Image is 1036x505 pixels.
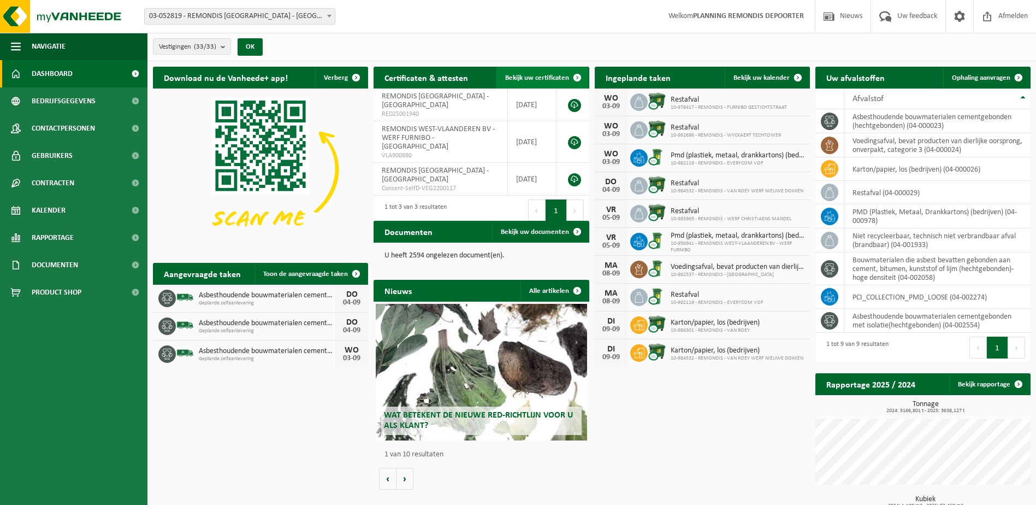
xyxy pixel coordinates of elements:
td: [DATE] [508,121,557,163]
h2: Rapportage 2025 / 2024 [815,373,926,395]
div: VR [600,233,622,242]
span: Consent-SelfD-VEG2200117 [382,184,499,193]
div: 09-09 [600,354,622,361]
span: Contactpersonen [32,115,95,142]
div: DI [600,345,622,354]
td: voedingsafval, bevat producten van dierlijke oorsprong, onverpakt, categorie 3 (04-000024) [844,133,1031,157]
a: Alle artikelen [520,280,588,302]
span: 10-982537 - REMONDIS - [GEOGRAPHIC_DATA] [671,272,804,278]
span: Contracten [32,169,74,197]
span: Wat betekent de nieuwe RED-richtlijn voor u als klant? [384,411,573,430]
span: RED25001940 [382,110,499,119]
span: Product Shop [32,279,81,306]
span: Bedrijfsgegevens [32,87,96,115]
img: WB-0240-CU [648,148,666,166]
img: BL-SO-LV [176,344,194,362]
span: Karton/papier, los (bedrijven) [671,319,760,327]
button: Next [1008,337,1025,359]
button: Previous [969,337,987,359]
strong: PLANNING REMONDIS DEPOORTER [693,12,804,20]
div: 09-09 [600,326,622,333]
img: WB-0240-CU [648,287,666,306]
div: 04-09 [341,327,363,334]
span: 10-984301 - REMONDIS - VAN ROEY [671,327,760,334]
a: Bekijk uw kalender [725,67,809,89]
div: 04-09 [341,299,363,307]
span: Restafval [671,96,787,104]
button: Next [567,199,584,221]
span: Karton/papier, los (bedrijven) [671,347,803,355]
span: Navigatie [32,33,66,60]
span: Asbesthoudende bouwmaterialen cementgebonden (hechtgebonden) [199,291,335,300]
h2: Nieuws [374,280,423,301]
td: asbesthoudende bouwmaterialen cementgebonden (hechtgebonden) (04-000023) [844,109,1031,133]
button: Vorige [379,468,396,490]
td: [DATE] [508,89,557,121]
a: Bekijk uw documenten [492,221,588,243]
span: 03-052819 - REMONDIS WEST-VLAANDEREN - OOSTENDE [144,8,335,25]
button: Verberg [315,67,367,89]
div: VR [600,205,622,214]
div: WO [341,346,363,355]
div: 08-09 [600,298,622,306]
div: 08-09 [600,270,622,278]
h2: Aangevraagde taken [153,263,252,284]
button: 1 [546,199,567,221]
button: 1 [987,337,1008,359]
button: Vestigingen(33/33) [153,38,231,55]
h2: Uw afvalstoffen [815,67,896,88]
span: Voedingsafval, bevat producten van dierlijke oorsprong, onverpakt, categorie 3 [671,263,804,272]
span: Geplande zelfaanlevering [199,300,335,307]
span: 2024: 5166,801 t - 2025: 3638,127 t [821,408,1031,414]
span: Restafval [671,207,791,216]
span: 10-992696 - REMONDIS - WYCKAERT TECHTOWER [671,132,781,139]
td: PMD (Plastiek, Metaal, Drankkartons) (bedrijven) (04-000978) [844,204,1031,228]
div: DO [341,318,363,327]
a: Toon de aangevraagde taken [254,263,367,285]
div: 03-09 [600,131,622,138]
div: 1 tot 9 van 9 resultaten [821,336,889,360]
span: 10-982119 - REMONDIS - EVERYCOM VOF [671,300,763,306]
span: Gebruikers [32,142,73,169]
button: OK [238,38,263,56]
img: WB-1100-CU [648,175,666,194]
span: REMONDIS [GEOGRAPHIC_DATA] - [GEOGRAPHIC_DATA] [382,167,489,184]
h2: Certificaten & attesten [374,67,479,88]
td: bouwmaterialen die asbest bevatten gebonden aan cement, bitumen, kunststof of lijm (hechtgebonden... [844,252,1031,285]
div: 03-09 [600,158,622,166]
h3: Tonnage [821,401,1031,414]
img: BL-SO-LV [176,316,194,334]
img: WB-1100-CU [648,120,666,138]
img: WB-1100-CU [648,343,666,361]
img: WB-1100-CU [648,315,666,333]
h2: Download nu de Vanheede+ app! [153,67,299,88]
h2: Documenten [374,221,443,242]
div: MA [600,261,622,270]
div: 05-09 [600,242,622,250]
button: Previous [528,199,546,221]
img: WB-0240-CU [648,259,666,278]
span: Ophaling aanvragen [952,74,1010,81]
img: WB-0240-CU [648,231,666,250]
span: REMONDIS WEST-VLAANDEREN BV - WERF FURNIBO - [GEOGRAPHIC_DATA] [382,125,495,151]
td: PCI_COLLECTION_PMD_LOOSE (04-002274) [844,285,1031,309]
h2: Ingeplande taken [595,67,682,88]
div: DO [341,290,363,299]
span: Verberg [324,74,348,81]
p: 1 van 10 resultaten [384,451,583,459]
div: DI [600,317,622,326]
button: Volgende [396,468,413,490]
a: Ophaling aanvragen [943,67,1029,89]
count: (33/33) [194,43,216,50]
span: Geplande zelfaanlevering [199,356,335,362]
span: 10-978417 - REMONDIS - FURNIBO GESTICHTSTRAAT [671,104,787,111]
span: Bekijk uw certificaten [505,74,569,81]
span: Restafval [671,124,781,132]
span: 03-052819 - REMONDIS WEST-VLAANDEREN - OOSTENDE [145,9,335,24]
span: Rapportage [32,224,74,251]
span: REMONDIS [GEOGRAPHIC_DATA] - [GEOGRAPHIC_DATA] [382,92,489,109]
div: WO [600,150,622,158]
span: Asbesthoudende bouwmaterialen cementgebonden (hechtgebonden) [199,347,335,356]
td: [DATE] [508,163,557,196]
span: Bekijk uw kalender [733,74,790,81]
